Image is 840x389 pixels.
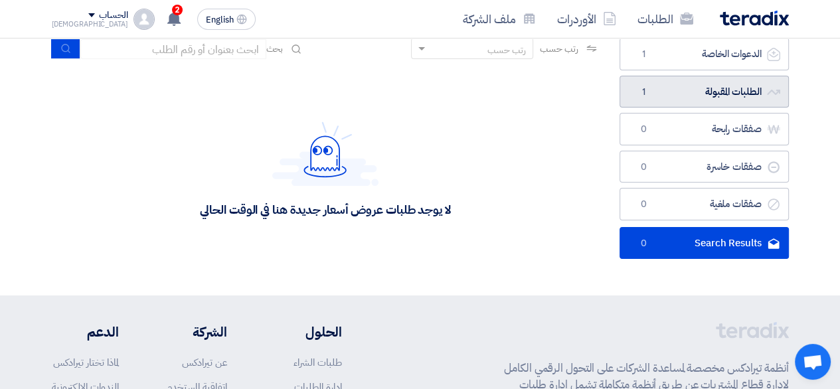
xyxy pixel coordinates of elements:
a: صفقات رابحة0 [620,113,789,145]
span: English [206,15,234,25]
img: Hello [272,121,378,186]
span: 0 [636,237,652,250]
a: الطلبات [627,3,704,35]
a: الدعوات الخاصة1 [620,38,789,70]
a: الطلبات المقبولة1 [620,76,789,108]
span: رتب حسب [540,42,578,56]
a: لماذا تختار تيرادكس [53,355,119,370]
div: رتب حسب [487,43,526,57]
li: الدعم [52,322,119,342]
a: Search Results0 [620,227,789,260]
span: 2 [172,5,183,15]
a: الأوردرات [546,3,627,35]
span: 1 [636,86,652,99]
span: 0 [636,161,652,174]
span: 0 [636,123,652,136]
div: لا يوجد طلبات عروض أسعار جديدة هنا في الوقت الحالي [200,202,450,217]
a: Open chat [795,344,831,380]
span: بحث [266,42,284,56]
img: profile_test.png [133,9,155,30]
a: ملف الشركة [452,3,546,35]
a: طلبات الشراء [294,355,342,370]
span: 1 [636,48,652,61]
span: 0 [636,198,652,211]
a: عن تيرادكس [182,355,227,370]
img: Teradix logo [720,11,789,26]
a: صفقات خاسرة0 [620,151,789,183]
li: الشركة [158,322,227,342]
button: English [197,9,256,30]
input: ابحث بعنوان أو رقم الطلب [80,39,266,59]
a: صفقات ملغية0 [620,188,789,220]
div: الحساب [99,10,127,21]
li: الحلول [267,322,342,342]
div: [DEMOGRAPHIC_DATA] [52,21,128,28]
